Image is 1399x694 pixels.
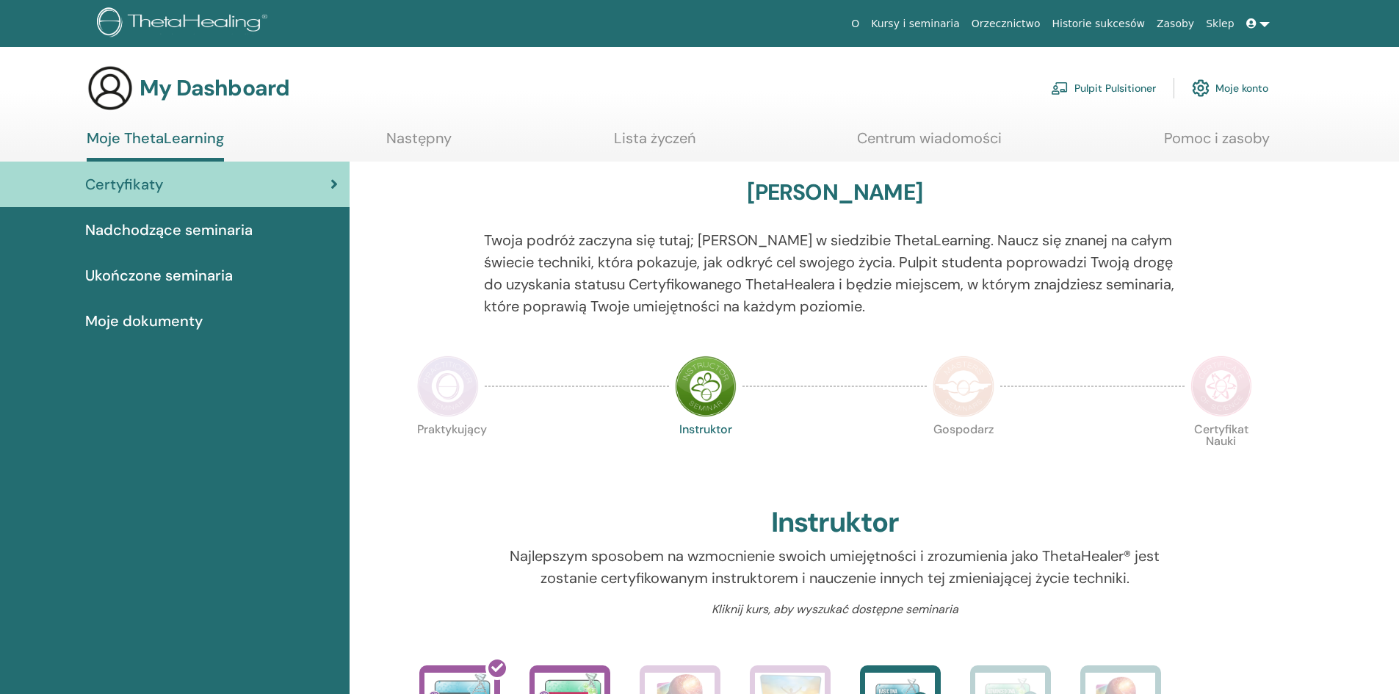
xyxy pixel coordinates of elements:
a: Moje konto [1192,72,1268,104]
a: Historie sukcesów [1046,10,1151,37]
img: generic-user-icon.jpg [87,65,134,112]
img: cog.svg [1192,76,1210,101]
h2: Instruktor [771,506,899,540]
span: Nadchodzące seminaria [85,219,253,241]
p: Gospodarz [933,424,994,485]
img: Certificate of Science [1190,355,1252,417]
a: Centrum wiadomości [857,129,1002,158]
p: Kliknij kurs, aby wyszukać dostępne seminaria [484,601,1185,618]
a: Kursy i seminaria [865,10,966,37]
a: Moje ThetaLearning [87,129,224,162]
a: Lista życzeń [614,129,695,158]
span: Moje dokumenty [85,310,203,332]
img: logo.png [97,7,272,40]
a: Następny [386,129,452,158]
p: Najlepszym sposobem na wzmocnienie swoich umiejętności i zrozumienia jako ThetaHealer® jest zosta... [484,545,1185,589]
h3: [PERSON_NAME] [747,179,922,206]
img: chalkboard-teacher.svg [1051,82,1069,95]
img: Instructor [675,355,737,417]
h3: My Dashboard [140,75,289,101]
a: Zasoby [1151,10,1200,37]
img: Master [933,355,994,417]
a: Sklep [1200,10,1240,37]
p: Praktykujący [417,424,479,485]
a: Pulpit Pulsitioner [1051,72,1156,104]
p: Instruktor [675,424,737,485]
span: Certyfikaty [85,173,163,195]
a: Orzecznictwo [966,10,1046,37]
a: Pomoc i zasoby [1164,129,1270,158]
img: Practitioner [417,355,479,417]
a: O [845,10,865,37]
span: Ukończone seminaria [85,264,233,286]
p: Twoja podróż zaczyna się tutaj; [PERSON_NAME] w siedzibie ThetaLearning. Naucz się znanej na cały... [484,229,1185,317]
p: Certyfikat Nauki [1190,424,1252,485]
